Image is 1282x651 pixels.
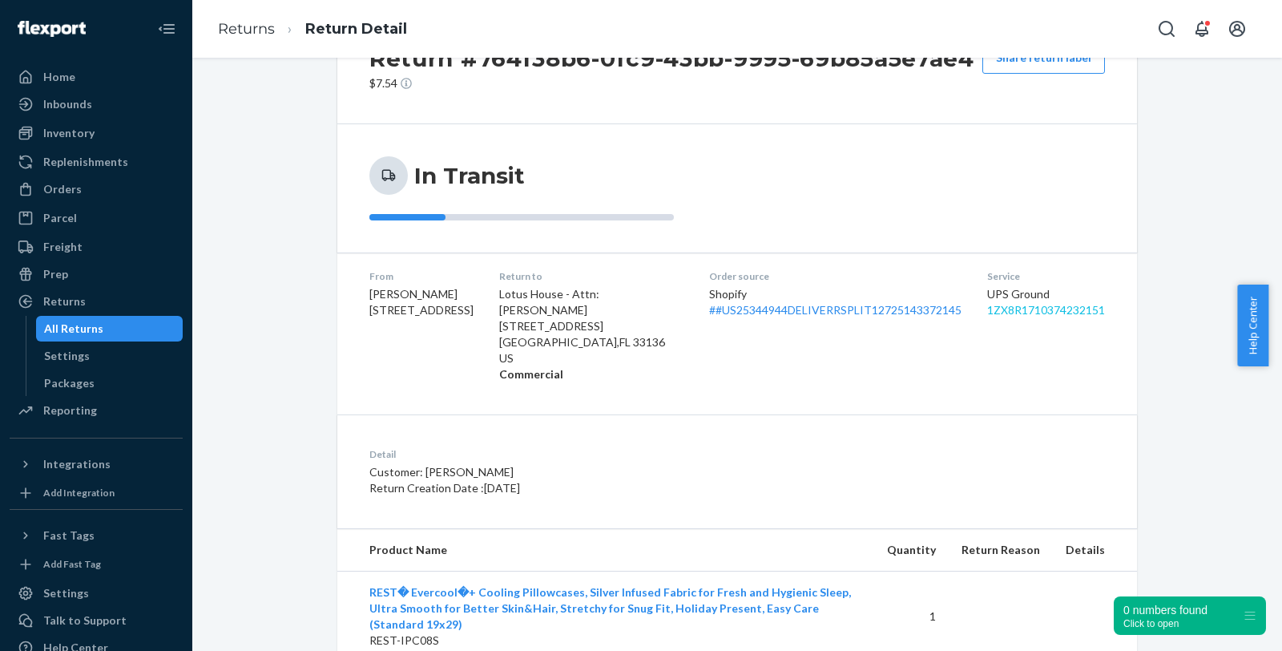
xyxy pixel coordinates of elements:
p: REST-IPC08S [369,633,861,649]
a: 1ZX8R1710374232151 [987,303,1105,317]
th: Return Reason [949,529,1053,572]
button: Open notifications [1186,13,1218,45]
a: Talk to Support [10,608,183,633]
div: Settings [44,348,90,364]
div: Integrations [43,456,111,472]
img: Flexport logo [18,21,86,37]
div: Reporting [43,402,97,418]
div: Inventory [43,125,95,141]
h3: In Transit [414,161,525,190]
dt: Detail [369,447,812,461]
span: [PERSON_NAME] [STREET_ADDRESS] [369,287,474,317]
button: Share return label [982,42,1105,74]
a: REST� Evercool�+ Cooling Pillowcases, Silver Infused Fabric for Fresh and Hygienic Sleep, Ultra S... [369,585,851,631]
dt: From [369,269,474,283]
div: Home [43,69,75,85]
div: Add Integration [43,486,115,499]
button: Fast Tags [10,523,183,548]
dt: Return to [499,269,683,283]
a: Orders [10,176,183,202]
strong: Commercial [499,367,563,381]
a: Inbounds [10,91,183,117]
a: Return Detail [305,20,407,38]
div: Freight [43,239,83,255]
a: Replenishments [10,149,183,175]
a: Parcel [10,205,183,231]
ol: breadcrumbs [205,6,420,53]
div: Fast Tags [43,528,95,544]
div: Shopify [709,286,961,318]
a: ##US25344944DELIVERRSPLIT12725143372145 [709,303,961,317]
a: Home [10,64,183,90]
div: Packages [44,375,95,391]
div: Parcel [43,210,77,226]
div: Prep [43,266,68,282]
a: All Returns [36,316,183,342]
div: Returns [43,293,86,309]
button: Open Search Box [1151,13,1183,45]
a: Settings [36,343,183,369]
span: UPS Ground [987,287,1050,301]
p: [GEOGRAPHIC_DATA] , FL 33136 [499,334,683,350]
button: Close Navigation [151,13,183,45]
div: All Returns [44,321,103,337]
button: Open account menu [1221,13,1253,45]
p: $7.54 [369,75,974,91]
button: Help Center [1237,285,1268,366]
a: Prep [10,261,183,287]
a: Freight [10,234,183,260]
a: Add Integration [10,483,183,503]
a: Inventory [10,120,183,146]
a: Returns [218,20,275,38]
dt: Order source [709,269,961,283]
a: Add Fast Tag [10,555,183,574]
p: US [499,350,683,366]
div: Replenishments [43,154,128,170]
div: Orders [43,181,82,197]
div: Add Fast Tag [43,557,101,571]
button: Integrations [10,451,183,477]
a: Reporting [10,398,183,423]
p: Return Creation Date : [DATE] [369,480,812,496]
div: Inbounds [43,96,92,112]
a: Returns [10,289,183,314]
a: Packages [36,370,183,396]
h2: Return #764f38b6-0fc9-43bb-9995-69b85a5e7ae4 [369,42,974,75]
th: Product Name [337,529,874,572]
th: Quantity [874,529,949,572]
p: Lotus House - Attn: [PERSON_NAME] [499,286,683,318]
a: Settings [10,580,183,606]
th: Details [1053,529,1137,572]
p: [STREET_ADDRESS] [499,318,683,334]
p: Customer: [PERSON_NAME] [369,464,812,480]
div: Talk to Support [43,613,127,629]
dt: Service [987,269,1105,283]
div: Settings [43,585,89,601]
